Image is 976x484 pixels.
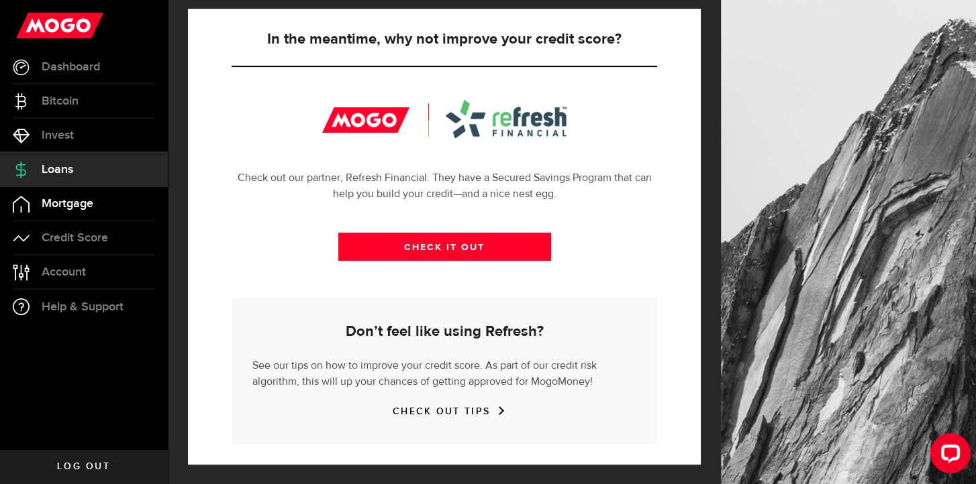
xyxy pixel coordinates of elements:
[252,324,636,340] h5: Don’t feel like using Refresh?
[57,462,110,471] span: Log out
[42,266,86,278] span: Account
[232,170,657,202] p: Check out our partner, Refresh Financial. They have a Secured Savings Program that can help you b...
[42,164,73,176] span: Loans
[42,61,100,73] span: Dashboard
[42,129,74,141] span: Invest
[252,355,636,390] p: See our tips on how to improve your credit score. As part of our credit risk algorithm, this will...
[338,233,551,261] a: CHECK IT OUT
[42,232,108,244] span: Credit Score
[42,301,124,313] span: Help & Support
[920,428,976,484] iframe: LiveChat chat widget
[42,198,93,210] span: Mortgage
[393,406,496,417] a: CHECK OUT TIPS
[42,95,79,107] span: Bitcoin
[232,32,657,48] h5: In the meantime, why not improve your credit score?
